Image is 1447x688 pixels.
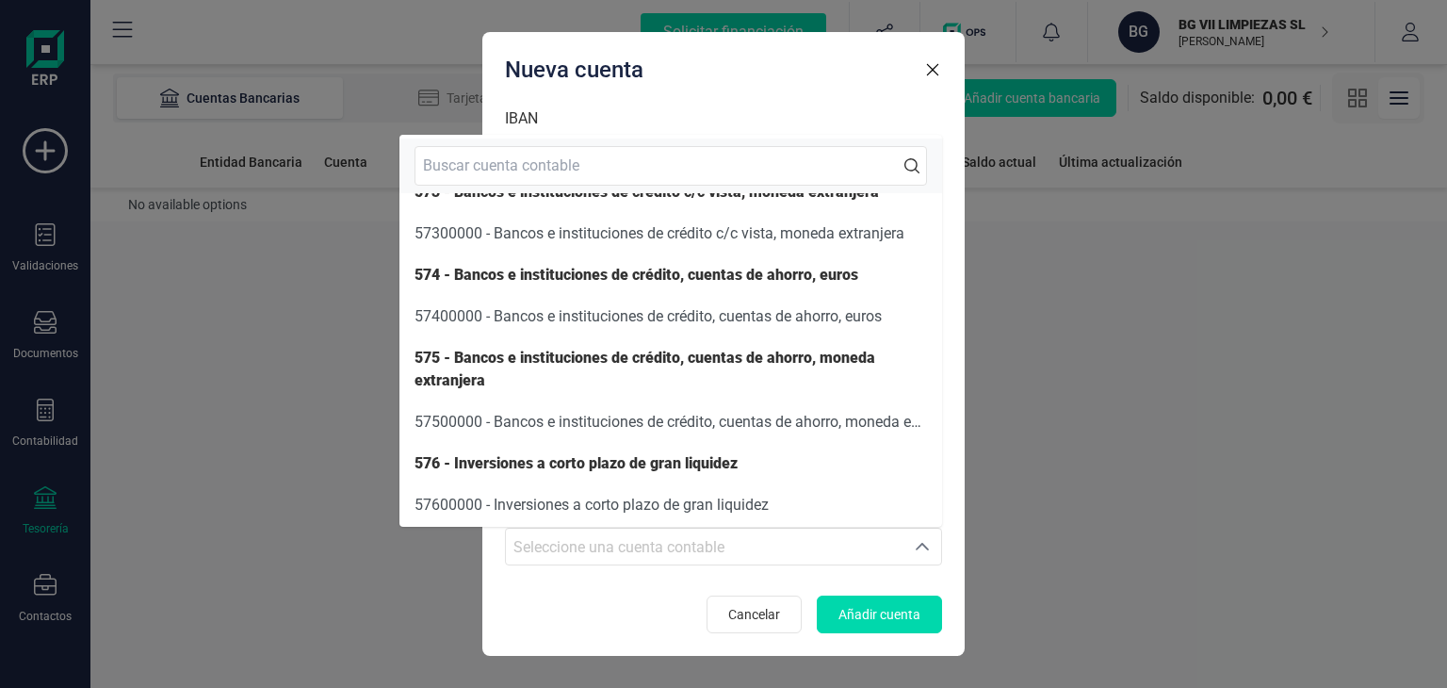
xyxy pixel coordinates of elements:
span: Seleccione una cuenta contable [513,538,724,556]
label: IBAN [505,107,538,130]
span: Cancelar [728,605,780,624]
input: Buscar cuenta contable [415,146,927,186]
div: Seleccione una cuenta [903,529,941,565]
button: Añadir cuenta [817,596,942,633]
button: Cancelar [707,596,802,633]
span: 57600000 - Inversiones a corto plazo de gran liquidez [415,496,769,514]
span: 57500000 - Bancos e instituciones de crédito, cuentas de ahorro, moneda extranjera [415,413,969,431]
span: 576 - Inversiones a corto plazo de gran liquidez [415,454,738,472]
li: 57600000 - Inversiones a corto plazo de gran liquidez [399,486,942,524]
li: 57500000 - Bancos e instituciones de crédito, cuentas de ahorro, moneda extranjera [399,403,942,441]
p: Nueva cuenta [505,55,643,85]
li: 57400000 - Bancos e instituciones de crédito, cuentas de ahorro, euros [399,298,942,336]
span: 57300000 - Bancos e instituciones de crédito c/c vista, moneda extranjera [415,224,904,242]
li: 57300000 - Bancos e instituciones de crédito c/c vista, moneda extranjera [399,215,942,253]
span: 575 - Bancos e instituciones de crédito, cuentas de ahorro, moneda extranjera [415,349,875,389]
span: Añadir cuenta [838,605,920,624]
span: 57400000 - Bancos e instituciones de crédito, cuentas de ahorro, euros [415,307,882,325]
span: 574 - Bancos e instituciones de crédito, cuentas de ahorro, euros [415,266,858,284]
